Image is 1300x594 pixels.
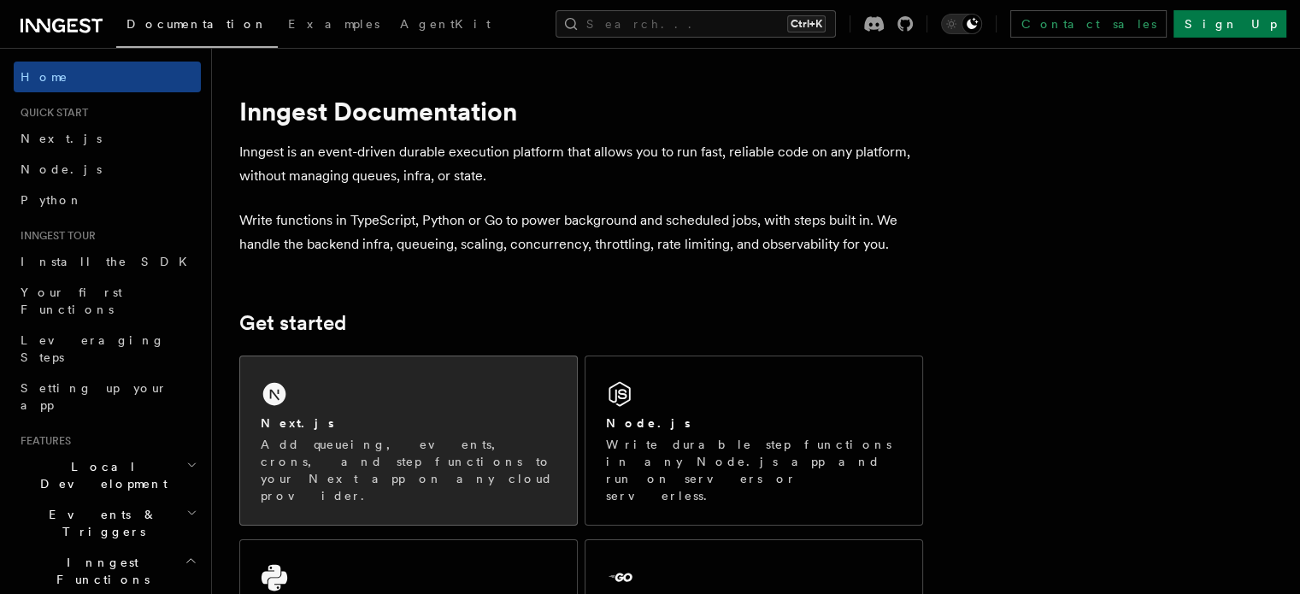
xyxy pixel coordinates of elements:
[556,10,836,38] button: Search...Ctrl+K
[261,415,334,432] h2: Next.js
[606,436,902,504] p: Write durable step functions in any Node.js app and run on servers or serverless.
[14,277,201,325] a: Your first Functions
[126,17,268,31] span: Documentation
[787,15,826,32] kbd: Ctrl+K
[21,381,168,412] span: Setting up your app
[239,356,578,526] a: Next.jsAdd queueing, events, crons, and step functions to your Next app on any cloud provider.
[14,373,201,421] a: Setting up your app
[21,162,102,176] span: Node.js
[278,5,390,46] a: Examples
[14,554,185,588] span: Inngest Functions
[14,458,186,492] span: Local Development
[21,285,122,316] span: Your first Functions
[21,255,197,268] span: Install the SDK
[400,17,491,31] span: AgentKit
[261,436,556,504] p: Add queueing, events, crons, and step functions to your Next app on any cloud provider.
[239,96,923,126] h1: Inngest Documentation
[21,68,68,85] span: Home
[116,5,278,48] a: Documentation
[14,185,201,215] a: Python
[239,140,923,188] p: Inngest is an event-driven durable execution platform that allows you to run fast, reliable code ...
[14,123,201,154] a: Next.js
[14,451,201,499] button: Local Development
[14,106,88,120] span: Quick start
[14,434,71,448] span: Features
[14,62,201,92] a: Home
[21,132,102,145] span: Next.js
[239,311,346,335] a: Get started
[21,193,83,207] span: Python
[1174,10,1286,38] a: Sign Up
[14,325,201,373] a: Leveraging Steps
[14,229,96,243] span: Inngest tour
[14,154,201,185] a: Node.js
[606,415,691,432] h2: Node.js
[1010,10,1167,38] a: Contact sales
[239,209,923,256] p: Write functions in TypeScript, Python or Go to power background and scheduled jobs, with steps bu...
[585,356,923,526] a: Node.jsWrite durable step functions in any Node.js app and run on servers or serverless.
[21,333,165,364] span: Leveraging Steps
[288,17,379,31] span: Examples
[14,499,201,547] button: Events & Triggers
[14,506,186,540] span: Events & Triggers
[390,5,501,46] a: AgentKit
[14,246,201,277] a: Install the SDK
[941,14,982,34] button: Toggle dark mode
